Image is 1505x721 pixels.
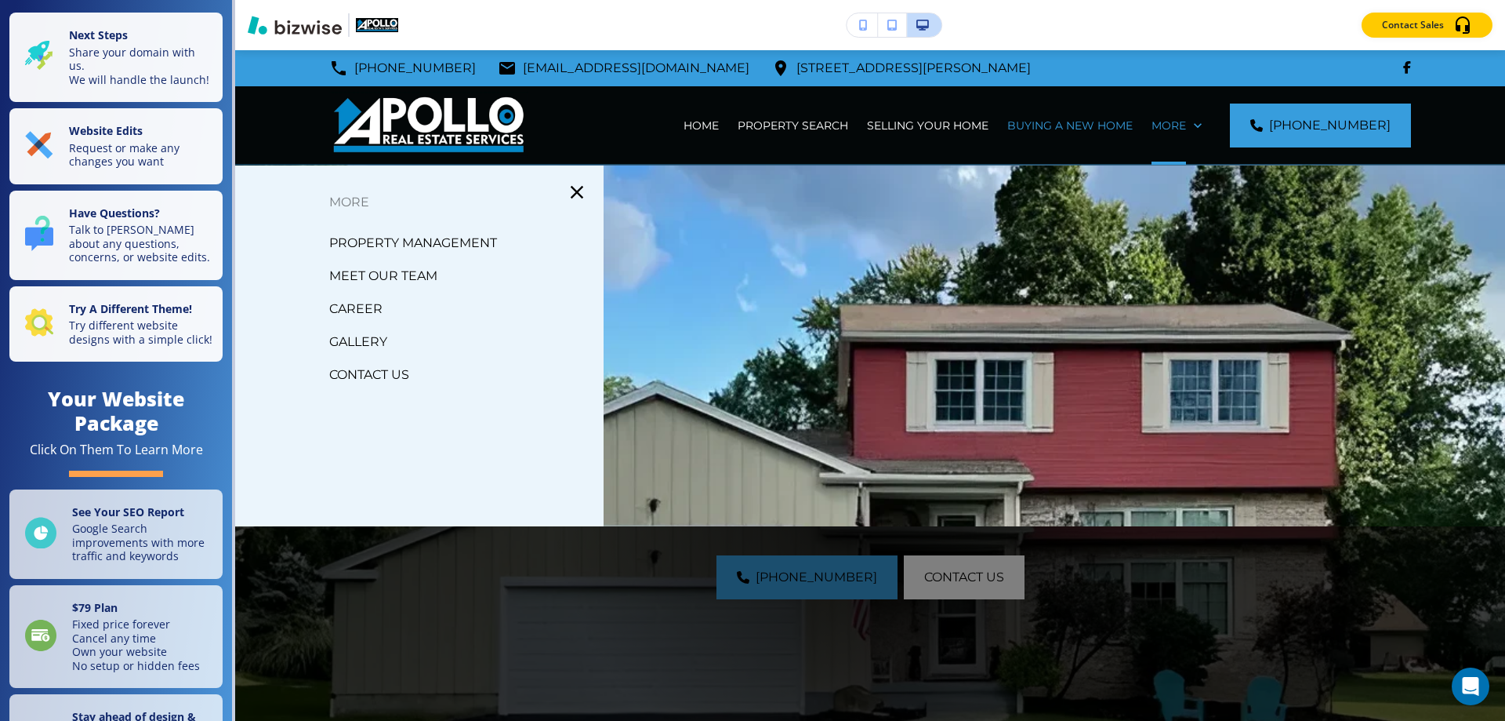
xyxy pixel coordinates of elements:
[1007,118,1133,133] p: BUYING A NEW HOME
[69,141,213,169] p: Request or make any changes you want
[72,504,184,519] strong: See Your SEO Report
[69,223,213,264] p: Talk to [PERSON_NAME] about any questions, concerns, or website edits.
[796,56,1031,80] p: [STREET_ADDRESS][PERSON_NAME]
[248,16,342,35] img: Bizwise Logo
[1452,668,1489,705] div: Open Intercom Messenger
[684,118,719,133] p: HOME
[69,319,213,346] p: Try different website designs with a simple click!
[9,387,223,435] h4: Your Website Package
[329,92,528,158] img: Apollo Real Estate Services
[30,442,203,458] div: Click On Them To Learn More
[9,585,223,689] a: $79 PlanFixed price foreverCancel any timeOwn your websiteNo setup or hidden fees
[523,56,749,80] p: [EMAIL_ADDRESS][DOMAIN_NAME]
[1382,18,1444,32] p: Contact Sales
[329,330,387,354] p: GALLERY
[69,46,213,87] p: Share your domain with us. We will handle the launch!
[329,264,437,288] p: MEET OUR TEAM
[9,286,223,362] button: Try A Different Theme!Try different website designs with a simple click!
[9,191,223,280] button: Have Questions?Talk to [PERSON_NAME] about any questions, concerns, or website edits.
[9,490,223,579] a: See Your SEO ReportGoogle Search improvements with more traffic and keywords
[354,56,476,80] p: [PHONE_NUMBER]
[9,13,223,102] button: Next StepsShare your domain with us.We will handle the launch!
[9,108,223,184] button: Website EditsRequest or make any changes you want
[1151,118,1186,133] p: More
[72,522,213,563] p: Google Search improvements with more traffic and keywords
[738,118,848,133] p: PROPERTY SEARCH
[235,191,604,214] p: More
[329,363,409,387] p: CONTACT US
[1269,116,1391,135] span: [PHONE_NUMBER]
[867,118,988,133] p: SELLING YOUR HOME
[1362,13,1492,38] button: Contact Sales
[69,123,143,138] strong: Website Edits
[69,206,160,220] strong: Have Questions?
[69,301,192,316] strong: Try A Different Theme!
[329,231,497,255] p: PROPERTY MANAGEMENT
[329,297,383,321] p: CAREER
[356,18,398,32] img: Your Logo
[69,27,128,42] strong: Next Steps
[72,617,200,672] p: Fixed price forever Cancel any time Own your website No setup or hidden fees
[72,600,118,615] strong: $ 79 Plan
